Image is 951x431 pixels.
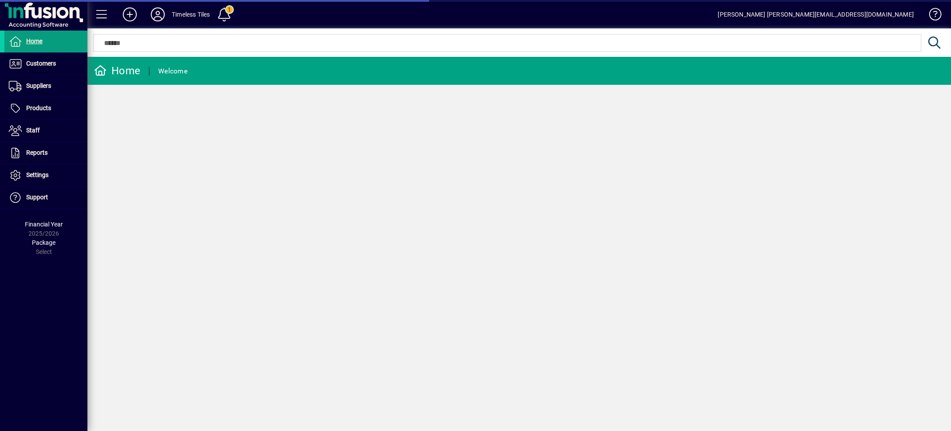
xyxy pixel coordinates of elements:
[144,7,172,22] button: Profile
[4,142,87,164] a: Reports
[4,53,87,75] a: Customers
[172,7,210,21] div: Timeless Tiles
[26,38,42,45] span: Home
[116,7,144,22] button: Add
[4,97,87,119] a: Products
[32,239,56,246] span: Package
[923,2,940,30] a: Knowledge Base
[26,82,51,89] span: Suppliers
[26,149,48,156] span: Reports
[158,64,187,78] div: Welcome
[26,104,51,111] span: Products
[26,127,40,134] span: Staff
[4,75,87,97] a: Suppliers
[25,221,63,228] span: Financial Year
[26,194,48,201] span: Support
[4,164,87,186] a: Settings
[94,64,140,78] div: Home
[26,171,49,178] span: Settings
[718,7,914,21] div: [PERSON_NAME] [PERSON_NAME][EMAIL_ADDRESS][DOMAIN_NAME]
[26,60,56,67] span: Customers
[4,120,87,142] a: Staff
[4,187,87,209] a: Support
